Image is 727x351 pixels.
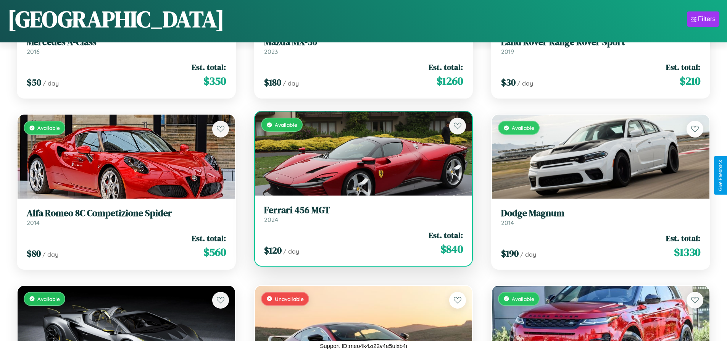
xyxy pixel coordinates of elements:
span: $ 210 [680,73,700,89]
span: / day [520,251,536,258]
span: / day [42,251,58,258]
span: Est. total: [192,61,226,73]
div: Give Feedback [718,160,723,191]
span: $ 560 [203,244,226,260]
span: 2019 [501,48,514,55]
span: Est. total: [666,233,700,244]
span: / day [283,79,299,87]
span: Est. total: [429,230,463,241]
button: Filters [687,11,719,27]
span: $ 1330 [674,244,700,260]
span: Est. total: [429,61,463,73]
span: Unavailable [275,296,304,302]
a: Mazda MX-302023 [264,37,463,55]
span: 2023 [264,48,278,55]
p: Support ID: meo4k4zi22v4e5ulxb4i [320,341,407,351]
span: $ 180 [264,76,281,89]
span: $ 1260 [437,73,463,89]
h3: Ferrari 456 MGT [264,205,463,216]
span: / day [517,79,533,87]
h3: Mazda MX-30 [264,37,463,48]
span: / day [43,79,59,87]
span: Available [275,121,297,128]
span: Available [37,125,60,131]
a: Mercedes A-Class2016 [27,37,226,55]
span: $ 840 [440,241,463,257]
span: 2014 [501,219,514,226]
span: Available [512,125,534,131]
span: $ 190 [501,247,519,260]
h1: [GEOGRAPHIC_DATA] [8,3,224,35]
span: 2014 [27,219,40,226]
span: 2016 [27,48,40,55]
a: Land Rover Range Rover Sport2019 [501,37,700,55]
span: $ 50 [27,76,41,89]
span: $ 30 [501,76,516,89]
span: Est. total: [192,233,226,244]
h3: Land Rover Range Rover Sport [501,37,700,48]
h3: Dodge Magnum [501,208,700,219]
span: Available [512,296,534,302]
span: $ 120 [264,244,282,257]
h3: Alfa Romeo 8C Competizione Spider [27,208,226,219]
span: Available [37,296,60,302]
span: $ 80 [27,247,41,260]
a: Alfa Romeo 8C Competizione Spider2014 [27,208,226,226]
a: Dodge Magnum2014 [501,208,700,226]
span: 2024 [264,216,278,223]
span: $ 350 [203,73,226,89]
span: / day [283,247,299,255]
a: Ferrari 456 MGT2024 [264,205,463,223]
h3: Mercedes A-Class [27,37,226,48]
div: Filters [698,15,716,23]
span: Est. total: [666,61,700,73]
